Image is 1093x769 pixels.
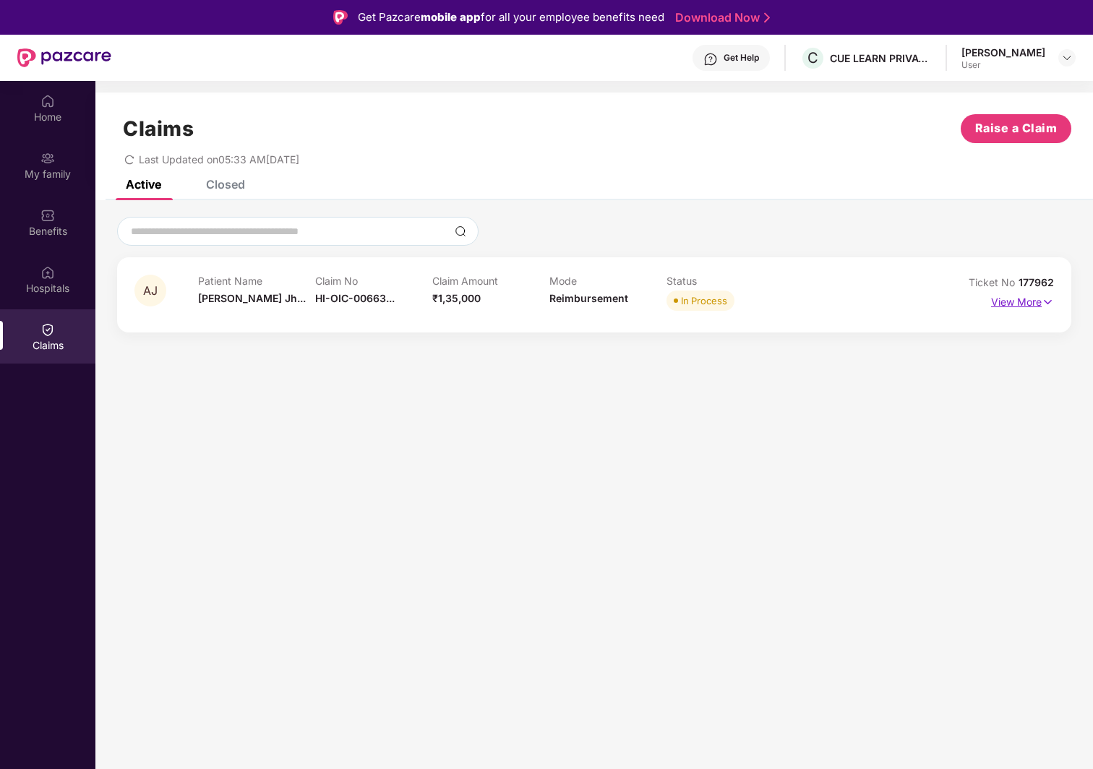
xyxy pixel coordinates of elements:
[969,276,1019,288] span: Ticket No
[40,151,55,166] img: svg+xml;base64,PHN2ZyB3aWR0aD0iMjAiIGhlaWdodD0iMjAiIHZpZXdCb3g9IjAgMCAyMCAyMCIgZmlsbD0ibm9uZSIgeG...
[764,10,770,25] img: Stroke
[40,265,55,280] img: svg+xml;base64,PHN2ZyBpZD0iSG9zcGl0YWxzIiB4bWxucz0iaHR0cDovL3d3dy53My5vcmcvMjAwMC9zdmciIHdpZHRoPS...
[40,208,55,223] img: svg+xml;base64,PHN2ZyBpZD0iQmVuZWZpdHMiIHhtbG5zPSJodHRwOi8vd3d3LnczLm9yZy8yMDAwL3N2ZyIgd2lkdGg9Ij...
[198,292,306,304] span: [PERSON_NAME] Jh...
[432,275,549,287] p: Claim Amount
[807,49,818,66] span: C
[549,275,666,287] p: Mode
[1042,294,1054,310] img: svg+xml;base64,PHN2ZyB4bWxucz0iaHR0cDovL3d3dy53My5vcmcvMjAwMC9zdmciIHdpZHRoPSIxNyIgaGVpZ2h0PSIxNy...
[315,292,395,304] span: HI-OIC-00663...
[675,10,766,25] a: Download Now
[703,52,718,66] img: svg+xml;base64,PHN2ZyBpZD0iSGVscC0zMngzMiIgeG1sbnM9Imh0dHA6Ly93d3cudzMub3JnLzIwMDAvc3ZnIiB3aWR0aD...
[681,293,727,308] div: In Process
[206,177,245,192] div: Closed
[315,275,432,287] p: Claim No
[40,322,55,337] img: svg+xml;base64,PHN2ZyBpZD0iQ2xhaW0iIHhtbG5zPSJodHRwOi8vd3d3LnczLm9yZy8yMDAwL3N2ZyIgd2lkdGg9IjIwIi...
[1061,52,1073,64] img: svg+xml;base64,PHN2ZyBpZD0iRHJvcGRvd24tMzJ4MzIiIHhtbG5zPSJodHRwOi8vd3d3LnczLm9yZy8yMDAwL3N2ZyIgd2...
[666,275,784,287] p: Status
[961,46,1045,59] div: [PERSON_NAME]
[549,292,628,304] span: Reimbursement
[421,10,481,24] strong: mobile app
[333,10,348,25] img: Logo
[1019,276,1054,288] span: 177962
[455,225,466,237] img: svg+xml;base64,PHN2ZyBpZD0iU2VhcmNoLTMyeDMyIiB4bWxucz0iaHR0cDovL3d3dy53My5vcmcvMjAwMC9zdmciIHdpZH...
[432,292,481,304] span: ₹1,35,000
[961,59,1045,71] div: User
[124,153,134,166] span: redo
[198,275,315,287] p: Patient Name
[123,116,194,141] h1: Claims
[143,285,158,297] span: AJ
[40,94,55,108] img: svg+xml;base64,PHN2ZyBpZD0iSG9tZSIgeG1sbnM9Imh0dHA6Ly93d3cudzMub3JnLzIwMDAvc3ZnIiB3aWR0aD0iMjAiIG...
[358,9,664,26] div: Get Pazcare for all your employee benefits need
[991,291,1054,310] p: View More
[961,114,1071,143] button: Raise a Claim
[126,177,161,192] div: Active
[975,119,1058,137] span: Raise a Claim
[17,48,111,67] img: New Pazcare Logo
[724,52,759,64] div: Get Help
[139,153,299,166] span: Last Updated on 05:33 AM[DATE]
[830,51,931,65] div: CUE LEARN PRIVATE LIMITED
